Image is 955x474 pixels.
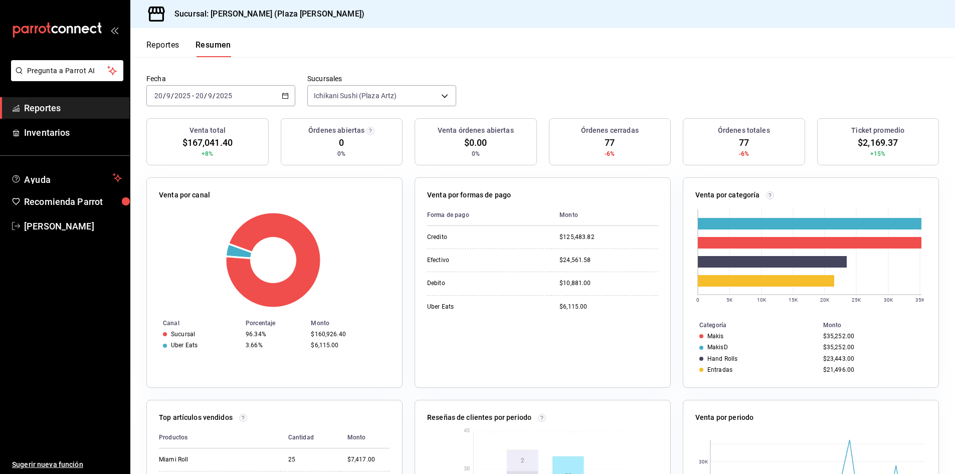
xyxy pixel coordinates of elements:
button: Pregunta a Parrot AI [11,60,123,81]
span: Ichikani Sushi (Plaza Artz) [314,91,397,101]
span: Recomienda Parrot [24,195,122,208]
div: $6,115.00 [311,342,386,349]
input: -- [208,92,213,100]
a: Pregunta a Parrot AI [7,73,123,83]
span: +15% [870,149,886,158]
text: 5K [726,297,733,303]
span: / [171,92,174,100]
label: Sucursales [307,75,456,82]
div: $24,561.58 [559,256,658,265]
text: 20K [820,297,830,303]
div: Miami Roll [159,455,259,464]
th: Cantidad [280,427,339,448]
p: Venta por periodo [695,412,753,423]
p: Reseñas de clientes por periodo [427,412,531,423]
span: 77 [605,136,615,149]
p: Venta por formas de pago [427,190,511,200]
div: $35,252.00 [823,333,922,340]
text: 0 [696,297,699,303]
span: $0.00 [464,136,487,149]
div: Uber Eats [171,342,198,349]
span: Reportes [24,101,122,115]
div: Debito [427,279,527,288]
h3: Órdenes abiertas [308,125,364,136]
div: navigation tabs [146,40,231,57]
div: $6,115.00 [559,303,658,311]
span: -6% [605,149,615,158]
p: Top artículos vendidos [159,412,233,423]
span: 0% [337,149,345,158]
h3: Venta órdenes abiertas [438,125,514,136]
span: / [204,92,207,100]
span: $167,041.40 [182,136,233,149]
span: Sugerir nueva función [12,459,122,470]
span: Ayuda [24,172,109,184]
p: Venta por categoría [695,190,760,200]
text: 15K [789,297,798,303]
div: $7,417.00 [347,455,390,464]
div: Entradas [707,366,732,373]
div: $23,443.00 [823,355,922,362]
div: Hand Rolls [707,355,737,362]
th: Canal [147,318,242,329]
span: 0 [339,136,344,149]
div: Sucursal [171,331,195,338]
th: Monto [307,318,402,329]
button: Reportes [146,40,179,57]
th: Categoría [683,320,819,331]
span: 77 [739,136,749,149]
div: $35,252.00 [823,344,922,351]
input: -- [154,92,163,100]
th: Monto [339,427,390,448]
span: -6% [739,149,749,158]
input: ---- [216,92,233,100]
th: Forma de pago [427,204,551,226]
text: 30K [699,459,708,464]
div: Makis [707,333,724,340]
span: Pregunta a Parrot AI [27,66,108,76]
th: Productos [159,427,280,448]
span: $2,169.37 [858,136,898,149]
div: Efectivo [427,256,527,265]
div: $21,496.00 [823,366,922,373]
text: 30K [884,297,893,303]
div: $160,926.40 [311,331,386,338]
h3: Órdenes cerradas [581,125,639,136]
div: 96.34% [246,331,303,338]
div: Uber Eats [427,303,527,311]
div: $10,881.00 [559,279,658,288]
div: 3.66% [246,342,303,349]
button: Resumen [196,40,231,57]
div: Credito [427,233,527,242]
th: Monto [819,320,938,331]
h3: Venta total [189,125,226,136]
input: -- [166,92,171,100]
span: - [192,92,194,100]
div: 25 [288,455,331,464]
th: Monto [551,204,658,226]
div: MakisD [707,344,728,351]
p: Venta por canal [159,190,210,200]
span: / [213,92,216,100]
span: Inventarios [24,126,122,139]
input: -- [195,92,204,100]
input: ---- [174,92,191,100]
th: Porcentaje [242,318,307,329]
h3: Órdenes totales [718,125,770,136]
text: 25K [852,297,861,303]
text: 10K [757,297,767,303]
h3: Sucursal: [PERSON_NAME] (Plaza [PERSON_NAME]) [166,8,364,20]
label: Fecha [146,75,295,82]
text: 35K [915,297,925,303]
span: [PERSON_NAME] [24,219,122,233]
span: / [163,92,166,100]
span: +8% [202,149,213,158]
div: $125,483.82 [559,233,658,242]
h3: Ticket promedio [851,125,904,136]
span: 0% [472,149,480,158]
button: open_drawer_menu [110,26,118,34]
